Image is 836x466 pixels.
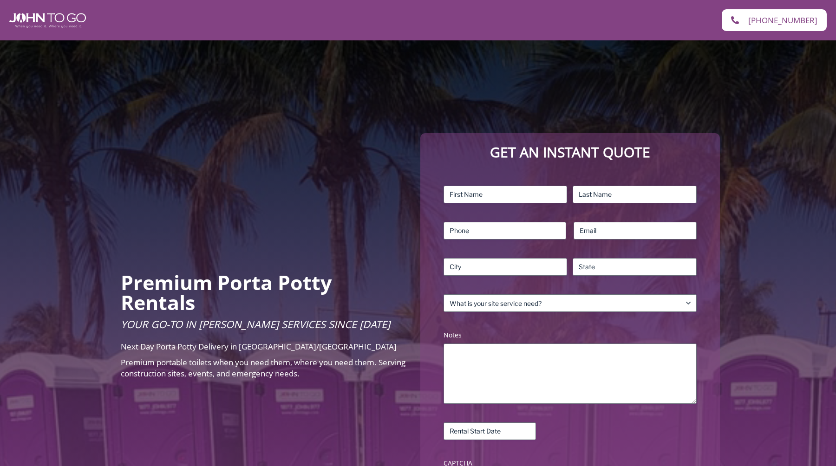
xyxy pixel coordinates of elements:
span: [PHONE_NUMBER] [748,16,817,24]
span: Your Go-To in [PERSON_NAME] Services Since [DATE] [121,317,390,331]
button: Live Chat [799,429,836,466]
input: Rental Start Date [444,422,536,440]
p: Get an Instant Quote [430,142,711,162]
input: Last Name [573,186,697,203]
input: Email [574,222,697,239]
span: Premium portable toilets when you need them, where you need them. Serving construction sites, eve... [121,357,405,379]
img: John To Go [9,13,86,28]
input: Phone [444,222,567,239]
span: Next Day Porta Potty Delivery in [GEOGRAPHIC_DATA]/[GEOGRAPHIC_DATA] [121,341,397,352]
a: [PHONE_NUMBER] [722,9,827,31]
input: First Name [444,186,568,203]
h2: Premium Porta Potty Rentals [121,272,406,312]
input: City [444,258,568,276]
input: State [573,258,697,276]
label: Notes [444,330,697,340]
